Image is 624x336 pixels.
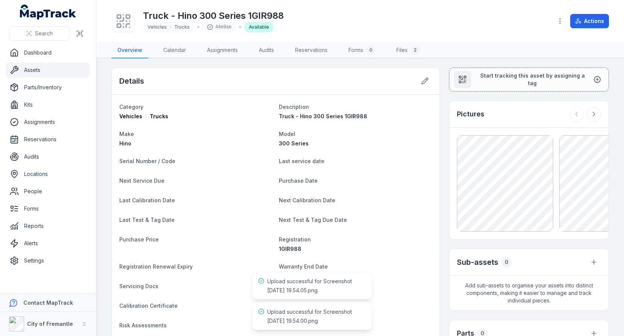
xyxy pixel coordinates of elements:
[342,43,381,58] a: Forms0
[157,43,192,58] a: Calendar
[244,22,274,32] div: Available
[279,197,335,203] span: Next Calibration Date
[20,5,76,20] a: MapTrack
[23,299,73,306] strong: Contact MapTrack
[119,76,144,86] h2: Details
[366,46,375,55] div: 0
[119,283,158,289] span: Servicing Docs
[279,217,347,223] span: Next Test & Tag Due Date
[6,45,90,60] a: Dashboard
[457,109,484,119] h3: Pictures
[202,22,236,32] div: 44e9ae
[253,43,280,58] a: Audits
[6,80,90,95] a: Parts/Inventory
[279,131,295,137] span: Model
[267,309,352,324] span: Upload successful for Screenshot [DATE] 19.54.00.png
[449,276,609,310] span: Add sub-assets to organise your assets into distinct components, making it easier to manage and t...
[279,158,324,164] span: Last service date
[477,72,587,87] span: Start tracking this asset by assigning a tag
[111,43,148,58] a: Overview
[9,26,70,41] button: Search
[6,63,90,78] a: Assets
[457,257,498,267] h2: Sub-assets
[6,97,90,112] a: Kits
[119,131,134,137] span: Make
[289,43,333,58] a: Reservations
[501,257,512,267] div: 0
[279,113,367,119] span: Truck - Hino 300 Series 1GIR988
[201,43,244,58] a: Assignments
[6,115,90,130] a: Assignments
[449,67,609,92] button: Start tracking this asset by assigning a tag
[6,132,90,147] a: Reservations
[148,24,167,30] span: Vehicles
[119,197,175,203] span: Last Calibration Date
[119,177,164,184] span: Next Service Due
[119,322,167,328] span: Risk Assessments
[570,14,609,28] button: Actions
[119,263,193,270] span: Registration Renewal Expiry
[119,302,178,309] span: Calibration Certificate
[119,140,131,147] span: Hino
[119,158,175,164] span: Serial Number / Code
[6,149,90,164] a: Audits
[150,113,168,120] span: Trucks
[27,321,73,327] strong: City of Fremantle
[279,246,301,252] span: 1GIR988
[279,177,318,184] span: Purchase Date
[119,236,159,243] span: Purchase Price
[6,236,90,251] a: Alerts
[279,104,309,110] span: Description
[6,201,90,216] a: Forms
[35,30,53,37] span: Search
[279,236,311,243] span: Registration
[390,43,426,58] a: Files2
[6,253,90,268] a: Settings
[279,263,328,270] span: Warranty End Date
[6,166,90,182] a: Locations
[6,184,90,199] a: People
[267,278,352,293] span: Upload successful for Screenshot [DATE] 19.54.05.png
[6,218,90,234] a: Reports
[119,113,142,120] span: Vehicles
[119,104,143,110] span: Category
[174,24,190,30] span: Trucks
[119,217,175,223] span: Last Test & Tag Date
[279,140,309,147] span: 300 Series
[411,46,420,55] div: 2
[143,10,284,22] h1: Truck - Hino 300 Series 1GIR988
